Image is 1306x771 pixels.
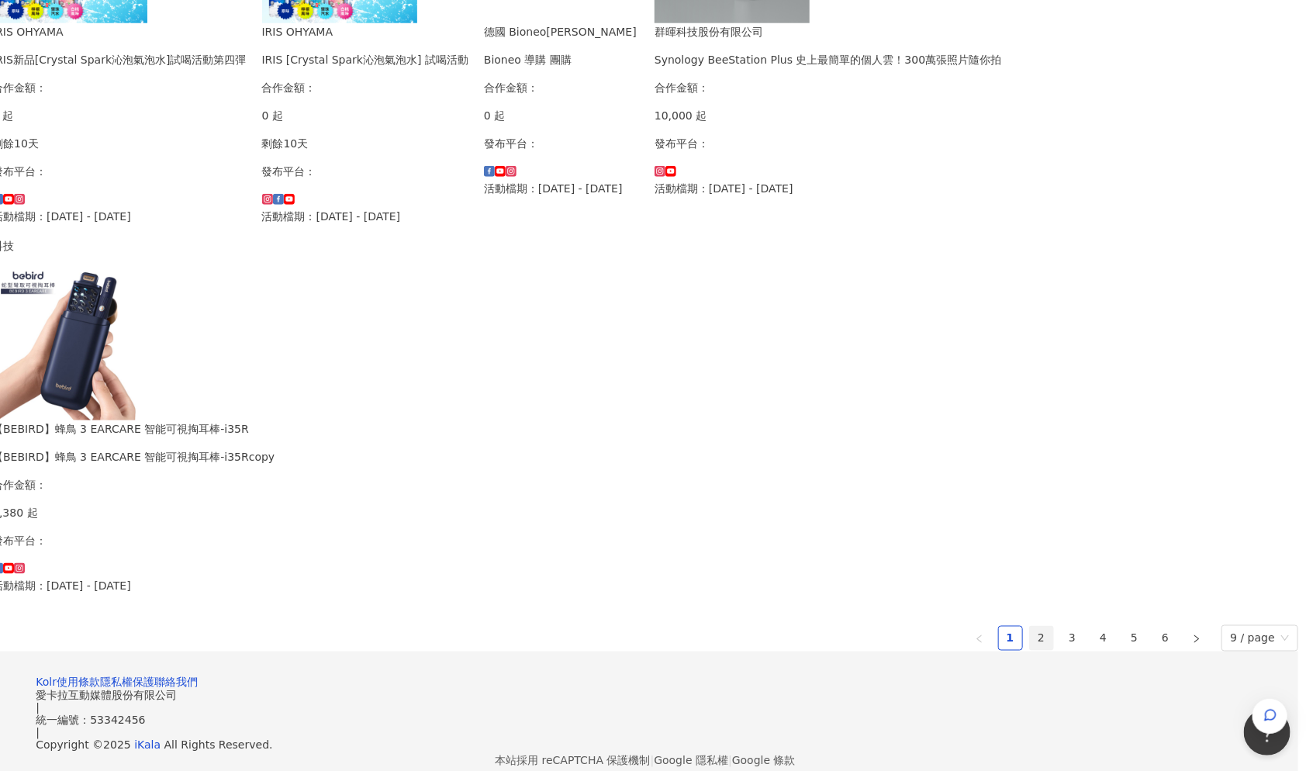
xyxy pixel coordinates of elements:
[1122,626,1147,651] li: 5
[1153,626,1178,651] li: 6
[36,676,57,689] a: Kolr
[262,135,468,152] p: 剩餘10天
[654,755,728,767] a: Google 隱私權
[1184,626,1209,651] button: right
[655,23,1001,40] div: 群暉科技股份有限公司
[484,180,639,197] p: 活動檔期：[DATE] - [DATE]
[154,676,198,689] a: 聯絡我們
[732,755,796,767] a: Google 條款
[262,23,468,40] div: IRIS OHYAMA
[1184,626,1209,651] li: Next Page
[262,163,468,180] p: 發布平台：
[36,739,1255,752] div: Copyright © 2025 All Rights Reserved.
[967,626,992,651] li: Previous Page
[262,208,468,225] p: 活動檔期：[DATE] - [DATE]
[1221,625,1299,652] div: Page Size
[36,702,40,714] span: |
[1092,627,1115,650] a: 4
[484,51,639,68] div: Bioneo 導購 團購
[998,626,1023,651] li: 1
[967,626,992,651] button: left
[655,79,1001,96] p: 合作金額：
[1030,627,1053,650] a: 2
[1060,626,1085,651] li: 3
[1029,626,1054,651] li: 2
[1123,627,1146,650] a: 5
[651,755,655,767] span: |
[728,755,732,767] span: |
[484,23,639,40] div: 德國 Bioneo[PERSON_NAME]
[1244,709,1290,755] iframe: Help Scout Beacon - Open
[100,676,154,689] a: 隱私權保護
[1231,626,1290,651] span: 9 / page
[975,634,984,644] span: left
[134,739,161,752] a: iKala
[36,714,1255,727] div: 統一編號：53342456
[655,107,1001,124] p: 10,000 起
[655,135,1001,152] p: 發布平台：
[1091,626,1116,651] li: 4
[484,135,639,152] p: 發布平台：
[1192,634,1201,644] span: right
[1061,627,1084,650] a: 3
[655,180,1001,197] p: 活動檔期：[DATE] - [DATE]
[262,51,468,68] div: IRIS [Crystal Spark沁泡氣泡水] 試喝活動
[495,752,795,770] span: 本站採用 reCAPTCHA 保護機制
[36,727,40,739] span: |
[484,107,639,124] p: 0 起
[36,690,1255,702] div: 愛卡拉互動媒體股份有限公司
[262,79,468,96] p: 合作金額：
[655,51,1001,68] div: Synology BeeStation Plus 史上最簡單的個人雲！300萬張照片隨你拍
[57,676,100,689] a: 使用條款
[999,627,1022,650] a: 1
[262,107,468,124] p: 0 起
[1154,627,1177,650] a: 6
[484,79,639,96] p: 合作金額：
